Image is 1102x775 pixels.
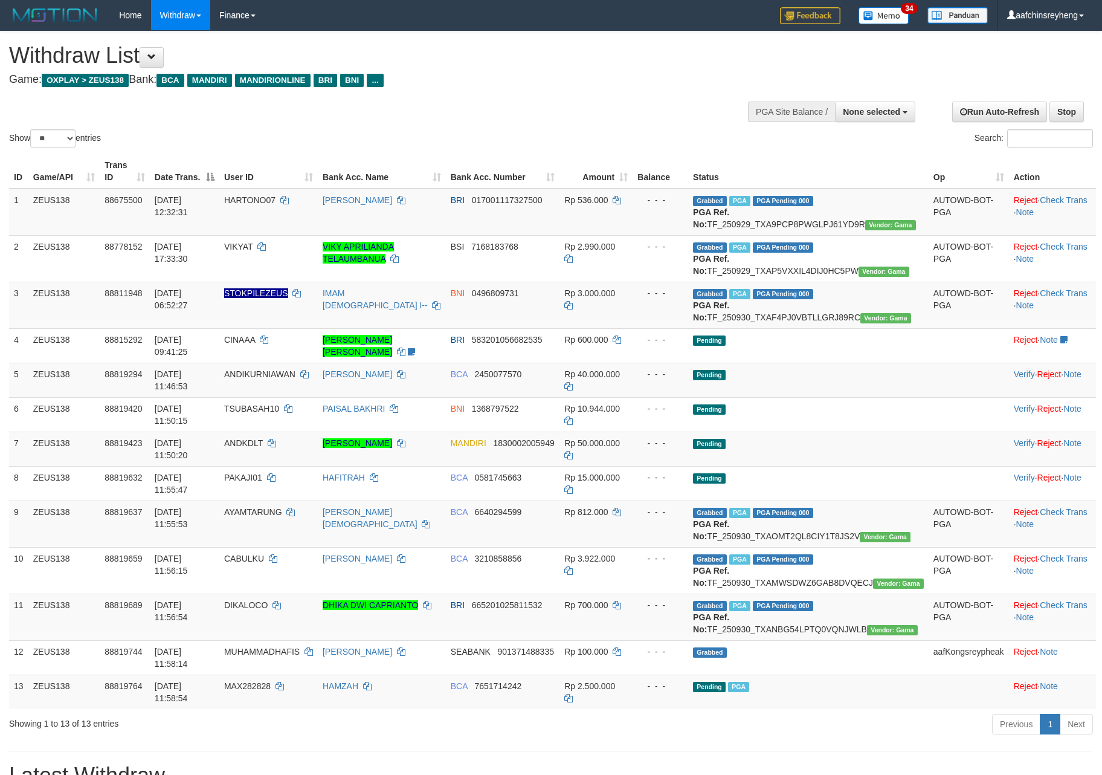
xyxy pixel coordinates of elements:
td: 1 [9,189,28,236]
a: [PERSON_NAME] [323,647,392,657]
a: Check Trans [1040,507,1087,517]
span: BCA [451,554,468,563]
img: panduan.png [927,7,988,24]
input: Search: [1007,129,1093,148]
b: PGA Ref. No: [693,519,729,541]
a: [PERSON_NAME] [323,438,392,448]
th: User ID: activate to sort column ascending [219,154,318,189]
span: 88819420 [105,404,142,413]
a: Reject [1037,473,1062,482]
div: - - - [637,506,683,518]
span: 88819659 [105,554,142,563]
td: ZEUS138 [28,328,100,363]
span: Rp 536.000 [564,195,608,205]
td: · [1009,675,1096,709]
span: Copy 3210858856 to clipboard [474,554,521,563]
span: CINAAA [224,335,255,345]
td: 10 [9,547,28,594]
a: VIKY APRILIANDA TELAUMBANUA [323,242,394,264]
td: ZEUS138 [28,675,100,709]
a: Verify [1014,473,1035,482]
a: Note [1063,438,1081,448]
span: Rp 812.000 [564,507,608,517]
div: - - - [637,646,683,658]
span: CABULKU [224,554,264,563]
span: Rp 50.000.000 [564,438,620,448]
a: [PERSON_NAME] [323,195,392,205]
th: Bank Acc. Name: activate to sort column ascending [318,154,446,189]
span: Copy 0496809731 to clipboard [472,288,519,298]
span: Rp 40.000.000 [564,369,620,379]
span: MANDIRIONLINE [235,74,311,87]
span: Marked by aafsolysreylen [728,682,749,692]
span: BCA [451,369,468,379]
span: Pending [693,473,726,484]
a: Check Trans [1040,195,1087,205]
a: Reject [1014,554,1038,563]
td: · · [1009,235,1096,282]
td: ZEUS138 [28,594,100,640]
b: PGA Ref. No: [693,300,729,322]
span: Marked by aaftrukkakada [729,196,750,206]
div: - - - [637,599,683,611]
th: Balance [633,154,688,189]
a: Reject [1014,242,1038,251]
span: PAKAJI01 [224,473,262,482]
span: MANDIRI [187,74,232,87]
td: · · [1009,397,1096,432]
span: AYAMTARUNG [224,507,282,517]
a: 1 [1040,714,1060,734]
span: 88778152 [105,242,142,251]
span: Pending [693,370,726,380]
a: Reject [1014,647,1038,657]
a: HAFITRAH [323,473,365,482]
span: BNI [340,74,364,87]
span: [DATE] 11:50:15 [155,404,188,426]
img: Button%20Memo.svg [859,7,909,24]
span: 88819637 [105,507,142,517]
th: Date Trans.: activate to sort column descending [150,154,219,189]
a: Note [1063,404,1081,413]
span: Copy 665201025811532 to clipboard [472,600,543,610]
span: Copy 7168183768 to clipboard [471,242,518,251]
td: TF_250930_TXAF4PJ0VBTLLGRJ89RC [688,282,929,328]
td: · · [1009,432,1096,466]
td: ZEUS138 [28,466,100,501]
a: Reject [1037,438,1062,448]
span: HARTONO07 [224,195,275,205]
span: Vendor URL: https://trx31.1velocity.biz [865,220,916,230]
span: Nama rekening ada tanda titik/strip, harap diedit [224,288,288,298]
div: - - - [637,553,683,565]
td: 2 [9,235,28,282]
a: [PERSON_NAME] [323,369,392,379]
span: SEABANK [451,647,491,657]
a: Verify [1014,404,1035,413]
span: Grabbed [693,601,727,611]
a: Verify [1014,438,1035,448]
td: 4 [9,328,28,363]
span: ... [367,74,383,87]
span: Rp 100.000 [564,647,608,657]
span: 88819632 [105,473,142,482]
div: - - - [637,437,683,449]
span: BCA [156,74,184,87]
span: BRI [451,600,465,610]
span: Copy 0581745663 to clipboard [474,473,521,482]
h1: Withdraw List [9,44,723,68]
a: Reject [1014,335,1038,345]
a: Note [1016,300,1034,310]
div: - - - [637,287,683,299]
span: Marked by aafsolysreylen [729,554,750,565]
div: - - - [637,680,683,692]
span: [DATE] 11:50:20 [155,438,188,460]
span: Grabbed [693,508,727,518]
span: Vendor URL: https://trx31.1velocity.biz [873,579,924,589]
div: - - - [637,334,683,346]
span: Copy 017001117327500 to clipboard [472,195,543,205]
span: [DATE] 06:52:27 [155,288,188,310]
div: PGA Site Balance / [748,102,835,122]
th: Op: activate to sort column ascending [929,154,1009,189]
span: 88819764 [105,681,142,691]
a: Check Trans [1040,554,1087,563]
td: aafKongsreypheak [929,640,1009,675]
